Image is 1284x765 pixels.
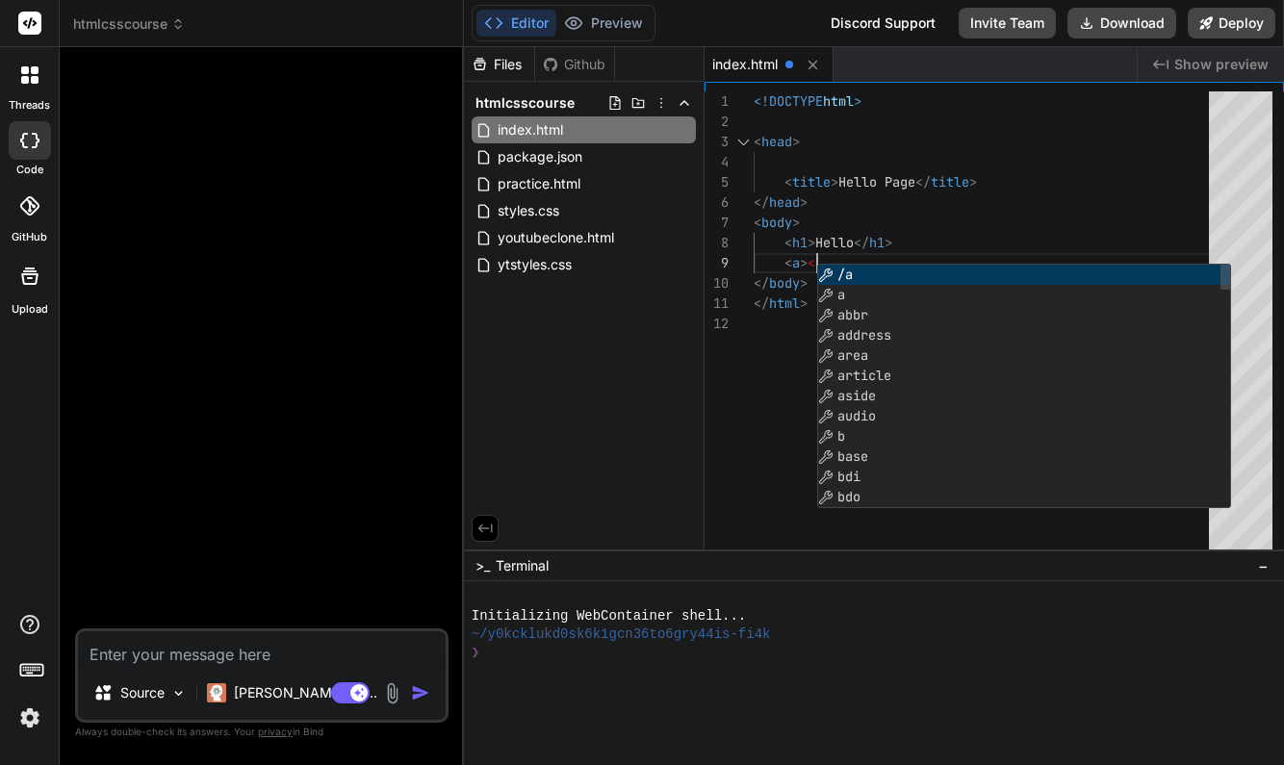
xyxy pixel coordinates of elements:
[800,274,808,292] span: >
[819,8,947,38] div: Discord Support
[818,426,1230,446] div: b
[808,234,815,251] span: >
[705,314,729,334] div: 12
[885,234,892,251] span: >
[818,406,1230,426] div: audio
[792,254,800,271] span: a
[75,723,449,741] p: Always double-check its answers. Your in Bind
[712,55,778,74] span: index.html
[754,133,761,150] span: <
[705,172,729,192] div: 5
[472,625,771,644] span: ~/y0kcklukd0sk6k1gcn36to6gry44is-fi4k
[705,91,729,112] div: 1
[496,199,561,222] span: styles.css
[1067,8,1176,38] button: Download
[818,487,1230,507] div: bdo
[472,607,747,625] span: Initializing WebContainer shell...
[120,683,165,702] p: Source
[9,97,50,114] label: threads
[808,254,815,271] span: <
[818,386,1230,406] div: aside
[475,556,490,575] span: >_
[16,162,43,178] label: code
[472,644,479,662] span: ❯
[831,173,838,191] span: >
[496,172,582,195] span: practice.html
[475,93,575,113] span: htmlcsscourse
[800,193,808,211] span: >
[818,305,1230,325] div: abbr
[818,366,1230,386] div: article
[818,265,1230,285] div: /a
[705,213,729,233] div: 7
[705,112,729,132] div: 2
[769,193,800,211] span: head
[73,14,185,34] span: htmlcsscourse
[915,173,931,191] span: </
[496,145,584,168] span: package.json
[234,683,377,702] p: [PERSON_NAME] 4 S..
[411,683,430,702] img: icon
[381,682,403,704] img: attachment
[800,294,808,312] span: >
[818,345,1230,366] div: area
[12,229,47,245] label: GitHub
[496,118,565,141] span: index.html
[761,214,792,231] span: body
[170,685,187,701] img: Pick Models
[705,273,729,293] div: 10
[258,726,293,737] span: privacy
[464,55,534,74] div: Files
[705,233,729,253] div: 8
[731,132,756,152] div: Click to collapse the range.
[496,556,549,575] span: Terminal
[12,301,48,318] label: Upload
[784,234,792,251] span: <
[854,92,861,110] span: >
[476,10,556,37] button: Editor
[705,192,729,213] div: 6
[959,8,1056,38] button: Invite Team
[556,10,651,37] button: Preview
[705,132,729,152] div: 3
[496,226,616,249] span: youtubeclone.html
[792,214,800,231] span: >
[1258,556,1269,575] span: −
[818,446,1230,467] div: base
[535,55,614,74] div: Github
[769,294,800,312] span: html
[823,92,854,110] span: html
[869,234,885,251] span: h1
[769,274,800,292] span: body
[815,234,854,251] span: Hello
[207,683,226,702] img: Claude 4 Sonnet
[13,701,46,734] img: settings
[792,234,808,251] span: h1
[818,467,1230,487] div: bdi
[754,214,761,231] span: <
[705,152,729,172] div: 4
[792,133,800,150] span: >
[754,193,769,211] span: </
[754,294,769,312] span: </
[754,274,769,292] span: </
[1188,8,1275,38] button: Deploy
[1174,55,1269,74] span: Show preview
[818,325,1230,345] div: address
[969,173,977,191] span: >
[854,234,869,251] span: </
[931,173,969,191] span: title
[754,92,823,110] span: <!DOCTYPE
[818,265,1230,509] div: Suggest
[705,293,729,314] div: 11
[784,254,792,271] span: <
[800,254,808,271] span: >
[838,173,915,191] span: Hello Page
[784,173,792,191] span: <
[705,253,729,273] div: 9
[792,173,831,191] span: title
[818,285,1230,305] div: a
[1254,550,1272,581] button: −
[496,253,574,276] span: ytstyles.css
[761,133,792,150] span: head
